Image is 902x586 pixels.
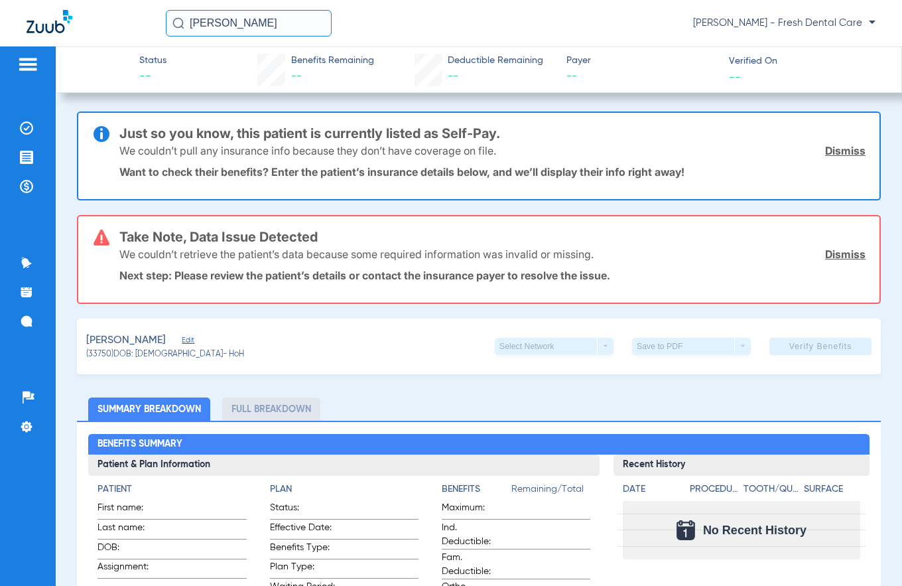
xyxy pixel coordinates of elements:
[17,56,38,72] img: hamburger-icon
[442,521,507,549] span: Ind. Deductible:
[448,71,458,82] span: --
[442,551,507,579] span: Fam. Deductible:
[442,501,507,519] span: Maximum:
[442,482,511,501] app-breakdown-title: Benefits
[94,230,109,246] img: error-icon
[27,10,72,33] img: Zuub Logo
[139,54,166,68] span: Status
[97,560,162,578] span: Assignment:
[182,336,194,348] span: Edit
[804,482,860,501] app-breakdown-title: Surface
[566,68,718,85] span: --
[291,71,302,82] span: --
[270,541,335,559] span: Benefits Type:
[88,455,600,476] h3: Patient & Plan Information
[119,269,866,282] p: Next step: Please review the patient’s details or contact the insurance payer to resolve the issue.
[693,17,875,30] span: [PERSON_NAME] - Fresh Dental Care
[139,68,166,85] span: --
[743,482,799,501] app-breakdown-title: Tooth/Quad
[119,248,594,261] p: We couldn’t retrieve the patient’s data because some required information was invalid or missing.
[119,165,866,179] p: Want to check their benefits? Enter the patient’s insurance details below, and we’ll display thei...
[825,248,866,261] a: Dismiss
[676,520,695,540] img: Calendar
[97,521,162,539] span: Last name:
[448,54,543,68] span: Deductible Remaining
[97,541,162,559] span: DOB:
[836,522,902,586] iframe: Chat Widget
[270,521,335,539] span: Effective Date:
[270,560,335,578] span: Plan Type:
[86,349,244,361] span: (33750) DOB: [DEMOGRAPHIC_DATA] - HoH
[270,501,335,519] span: Status:
[729,70,741,84] span: --
[88,434,869,455] h2: Benefits Summary
[690,482,739,496] h4: Procedure
[825,144,866,157] a: Dismiss
[166,10,332,37] input: Search for patients
[88,398,210,421] li: Summary Breakdown
[94,126,109,142] img: info-icon
[119,127,866,140] h3: Just so you know, this patient is currently listed as Self-Pay.
[623,482,678,496] h4: Date
[743,482,799,496] h4: Tooth/Quad
[270,482,419,496] h4: Plan
[291,54,374,68] span: Benefits Remaining
[613,455,869,476] h3: Recent History
[442,482,511,496] h4: Benefits
[703,524,806,537] span: No Recent History
[86,332,166,349] span: [PERSON_NAME]
[804,482,860,496] h4: Surface
[623,482,678,501] app-breakdown-title: Date
[729,54,880,68] span: Verified On
[511,482,590,501] span: Remaining/Total
[566,54,718,68] span: Payer
[222,398,320,421] li: Full Breakdown
[119,144,496,157] p: We couldn’t pull any insurance info because they don’t have coverage on file.
[172,17,184,29] img: Search Icon
[119,230,866,244] h3: Take Note, Data Issue Detected
[97,482,246,496] h4: Patient
[97,501,162,519] span: First name:
[690,482,739,501] app-breakdown-title: Procedure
